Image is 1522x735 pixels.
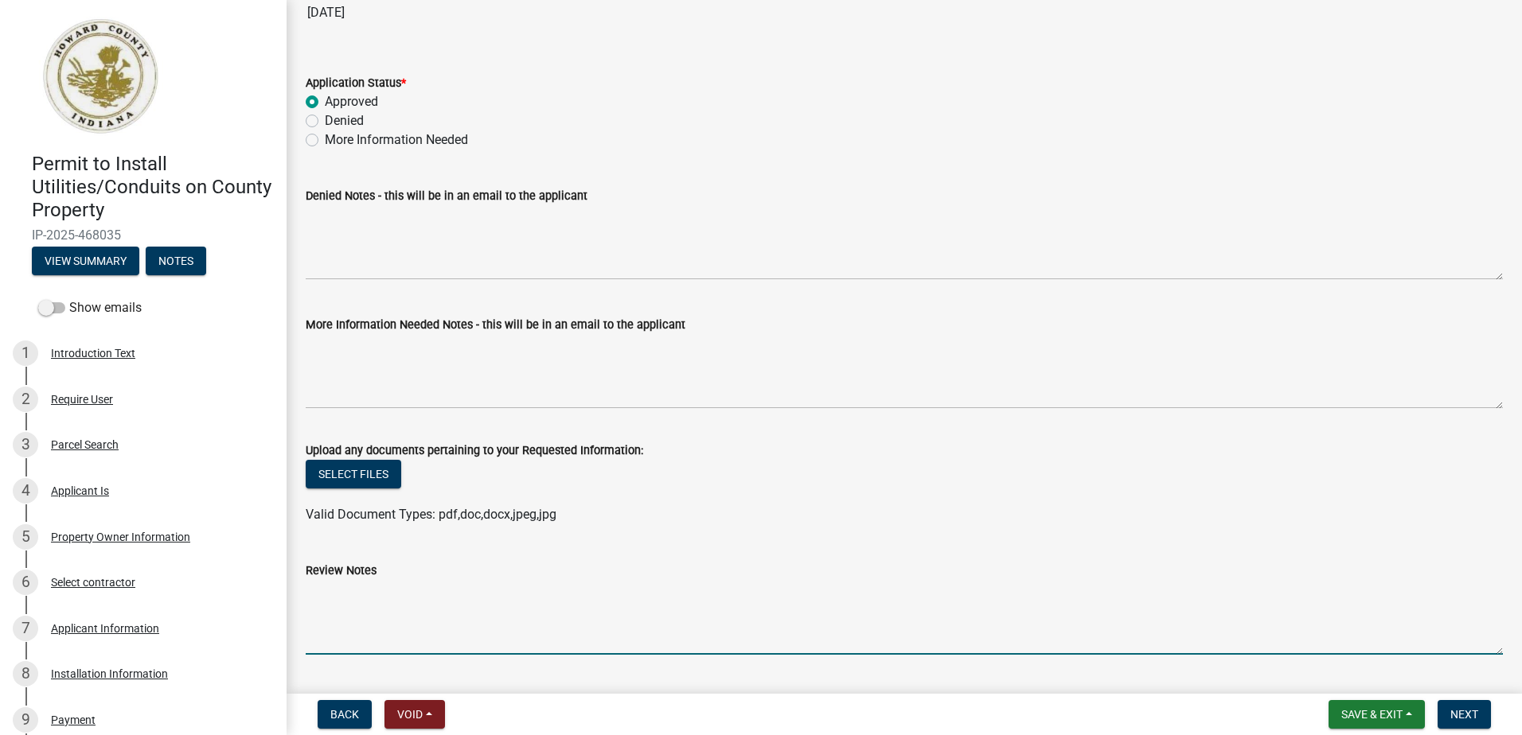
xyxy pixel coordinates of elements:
[13,707,38,733] div: 9
[146,247,206,275] button: Notes
[13,478,38,504] div: 4
[13,432,38,457] div: 3
[306,507,556,522] span: Valid Document Types: pdf,doc,docx,jpeg,jpg
[318,700,372,729] button: Back
[51,577,135,588] div: Select contractor
[13,661,38,686] div: 8
[38,298,142,317] label: Show emails
[13,387,38,412] div: 2
[32,256,139,269] wm-modal-confirm: Summary
[325,130,468,150] label: More Information Needed
[306,191,587,202] label: Denied Notes - this will be in an email to the applicant
[1450,708,1478,721] span: Next
[51,348,135,359] div: Introduction Text
[1329,700,1425,729] button: Save & Exit
[51,714,96,725] div: Payment
[51,485,109,496] div: Applicant Is
[32,247,139,275] button: View Summary
[325,111,364,130] label: Denied
[51,668,168,679] div: Installation Information
[51,623,159,634] div: Applicant Information
[13,340,38,366] div: 1
[32,227,255,243] span: IP-2025-468035
[306,78,406,89] label: Application Status
[1341,708,1403,721] span: Save & Exit
[306,320,685,331] label: More Information Needed Notes - this will be in an email to the applicant
[325,92,378,111] label: Approved
[397,708,423,721] span: Void
[51,394,113,405] div: Require User
[51,439,119,450] div: Parcel Search
[32,17,168,136] img: Howard County, Indiana
[306,460,401,488] button: Select files
[51,531,190,542] div: Property Owner Information
[13,616,38,641] div: 7
[146,256,206,269] wm-modal-confirm: Notes
[13,524,38,550] div: 5
[306,445,643,457] label: Upload any documents pertaining to your Requested Information:
[32,153,274,221] h4: Permit to Install Utilities/Conduits on County Property
[306,566,377,577] label: Review Notes
[330,708,359,721] span: Back
[13,570,38,595] div: 6
[384,700,445,729] button: Void
[1438,700,1491,729] button: Next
